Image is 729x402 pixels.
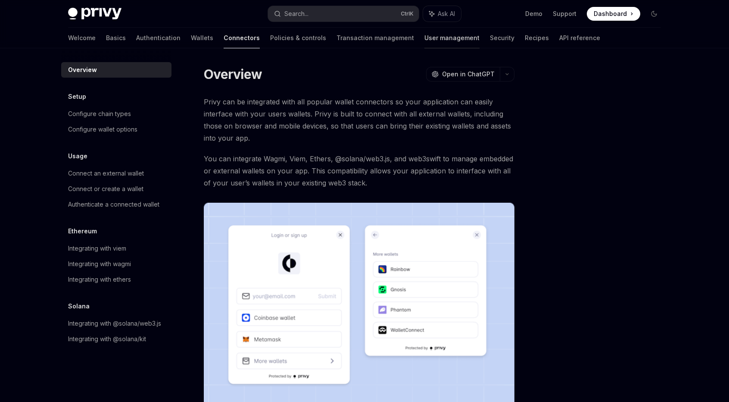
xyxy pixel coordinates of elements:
a: Configure wallet options [61,122,171,137]
a: Connectors [224,28,260,48]
span: Privy can be integrated with all popular wallet connectors so your application can easily interfa... [204,96,514,144]
a: Authentication [136,28,181,48]
div: Integrating with @solana/web3.js [68,318,161,329]
div: Search... [284,9,308,19]
div: Overview [68,65,97,75]
a: Security [490,28,514,48]
div: Integrating with wagmi [68,259,131,269]
span: Dashboard [594,9,627,18]
h5: Usage [68,151,87,161]
button: Ask AI [423,6,461,22]
a: Connect an external wallet [61,166,171,181]
a: User management [424,28,480,48]
a: Configure chain types [61,106,171,122]
div: Configure wallet options [68,124,137,135]
div: Integrating with viem [68,243,126,254]
a: Policies & controls [270,28,326,48]
img: dark logo [68,8,121,20]
span: You can integrate Wagmi, Viem, Ethers, @solana/web3.js, and web3swift to manage embedded or exter... [204,153,514,189]
a: Integrating with wagmi [61,256,171,272]
h5: Ethereum [68,226,97,236]
a: Demo [525,9,542,18]
h5: Solana [68,301,90,311]
h5: Setup [68,91,86,102]
button: Search...CtrlK [268,6,419,22]
div: Connect an external wallet [68,168,144,179]
div: Connect or create a wallet [68,184,143,194]
div: Integrating with ethers [68,274,131,285]
button: Toggle dark mode [647,7,661,21]
a: Integrating with @solana/web3.js [61,316,171,331]
a: Transaction management [336,28,414,48]
span: Ctrl K [401,10,414,17]
a: Integrating with ethers [61,272,171,287]
div: Authenticate a connected wallet [68,199,159,210]
a: Dashboard [587,7,640,21]
a: Overview [61,62,171,78]
a: Authenticate a connected wallet [61,197,171,212]
a: API reference [559,28,600,48]
div: Configure chain types [68,109,131,119]
span: Ask AI [438,9,455,18]
a: Recipes [525,28,549,48]
a: Connect or create a wallet [61,181,171,197]
h1: Overview [204,66,262,82]
a: Integrating with @solana/kit [61,331,171,347]
a: Basics [106,28,126,48]
a: Integrating with viem [61,241,171,256]
span: Open in ChatGPT [442,70,495,79]
a: Support [553,9,576,18]
a: Welcome [68,28,96,48]
div: Integrating with @solana/kit [68,334,146,344]
button: Open in ChatGPT [426,67,500,82]
a: Wallets [191,28,213,48]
